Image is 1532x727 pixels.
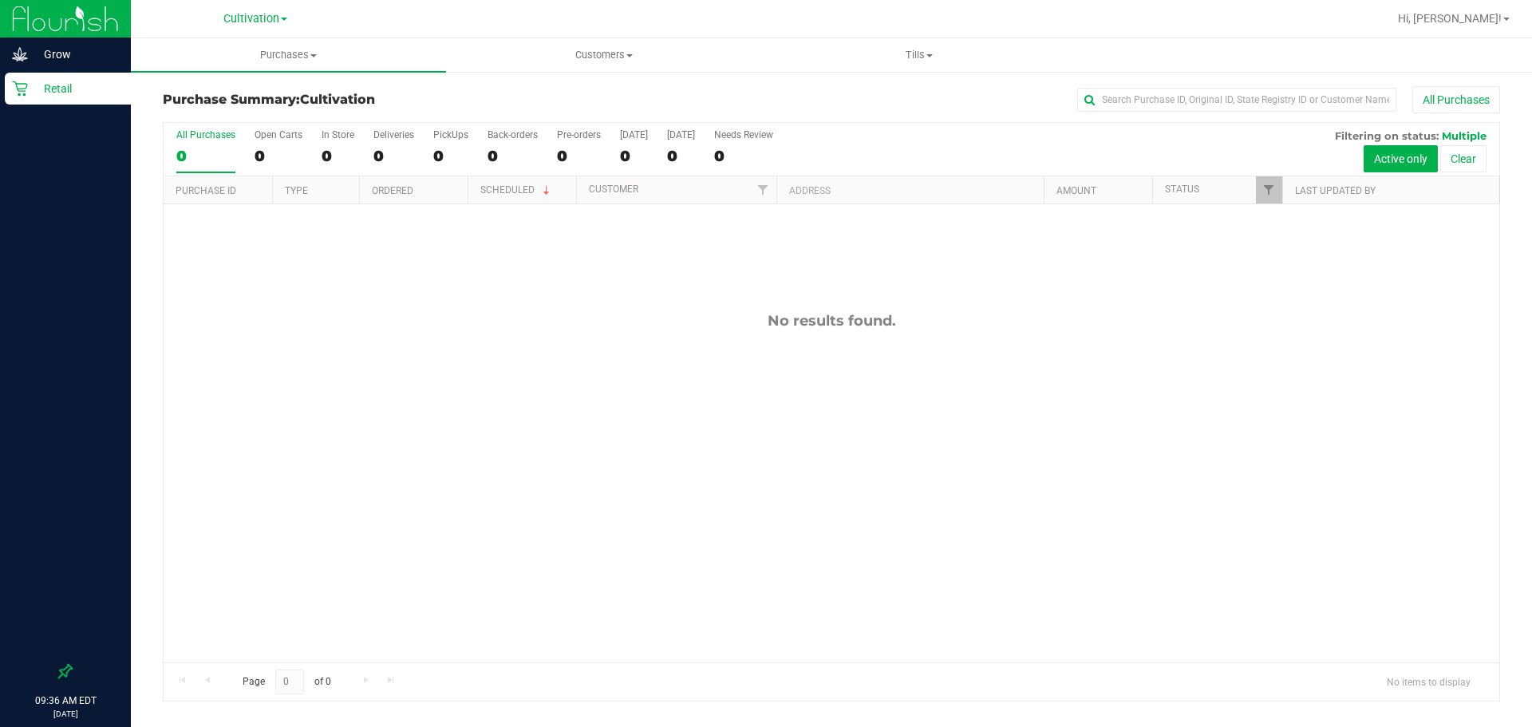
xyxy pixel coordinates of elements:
a: Ordered [372,185,413,196]
a: Last Updated By [1295,185,1376,196]
div: Open Carts [255,129,302,140]
button: Active only [1364,145,1438,172]
p: 09:36 AM EDT [7,693,124,708]
div: Needs Review [714,129,773,140]
h3: Purchase Summary: [163,93,609,107]
input: Search Purchase ID, Original ID, State Registry ID or Customer Name... [1077,88,1396,112]
a: Amount [1056,185,1096,196]
a: Filter [1256,176,1282,203]
inline-svg: Grow [12,46,28,62]
div: 0 [667,147,695,165]
div: 0 [714,147,773,165]
span: Customers [447,48,760,62]
span: Multiple [1442,129,1487,142]
div: 0 [255,147,302,165]
div: Deliveries [373,129,414,140]
a: Purchase ID [176,185,236,196]
div: PickUps [433,129,468,140]
a: Filter [750,176,776,203]
button: Clear [1440,145,1487,172]
div: [DATE] [620,129,648,140]
div: 0 [433,147,468,165]
label: Pin the sidebar to full width on large screens [57,663,73,679]
span: Hi, [PERSON_NAME]! [1398,12,1502,25]
p: [DATE] [7,708,124,720]
span: Filtering on status: [1335,129,1439,142]
div: All Purchases [176,129,235,140]
div: 0 [488,147,538,165]
inline-svg: Retail [12,81,28,97]
span: Tills [762,48,1076,62]
span: Cultivation [223,12,279,26]
span: Cultivation [300,92,375,107]
a: Scheduled [480,184,553,196]
div: 0 [620,147,648,165]
a: Customer [589,184,638,195]
a: Purchases [131,38,446,72]
th: Address [776,176,1044,204]
div: In Store [322,129,354,140]
a: Tills [761,38,1076,72]
div: No results found. [164,312,1499,330]
div: 0 [322,147,354,165]
span: Page of 0 [229,670,344,694]
button: All Purchases [1412,86,1500,113]
div: Back-orders [488,129,538,140]
a: Type [285,185,308,196]
div: 0 [373,147,414,165]
span: No items to display [1374,670,1483,693]
a: Status [1165,184,1199,195]
div: Pre-orders [557,129,601,140]
div: 0 [557,147,601,165]
div: 0 [176,147,235,165]
iframe: Resource center unread badge [47,597,66,616]
a: Customers [446,38,761,72]
iframe: Resource center [16,599,64,647]
div: [DATE] [667,129,695,140]
span: Purchases [131,48,446,62]
p: Retail [28,79,124,98]
p: Grow [28,45,124,64]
